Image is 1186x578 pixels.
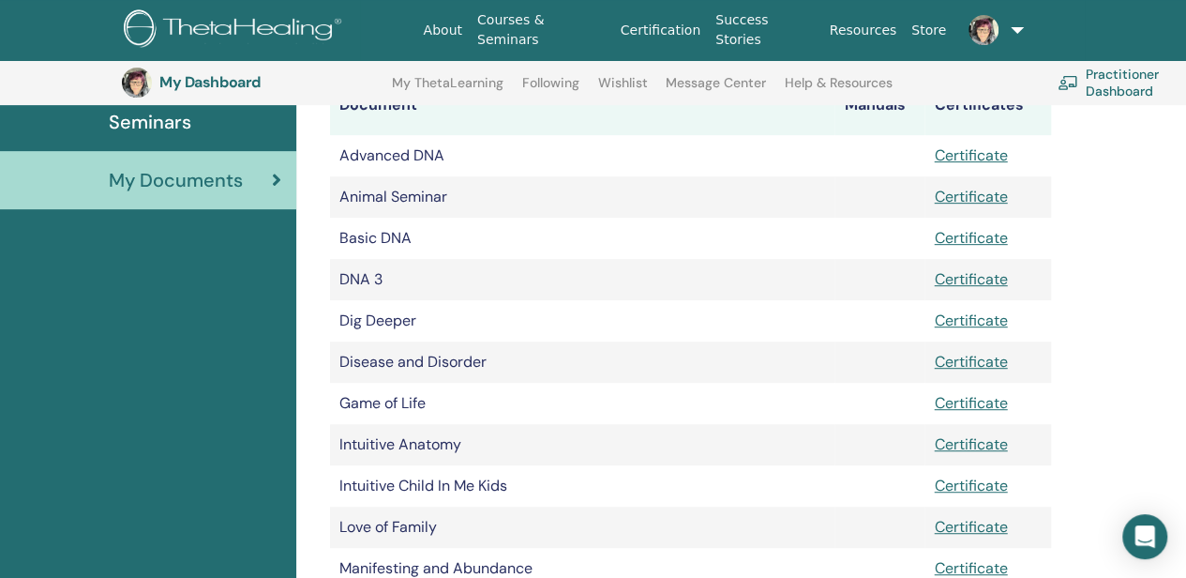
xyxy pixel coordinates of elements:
a: Resources [822,13,905,48]
td: Love of Family [330,507,834,548]
td: DNA 3 [330,259,834,300]
a: Certificate [934,476,1007,495]
img: default.jpg [968,15,998,45]
a: Certificate [934,352,1007,372]
img: logo.png [124,9,348,52]
th: Certificates [924,75,1051,135]
a: Following [522,75,579,105]
a: Certification [613,13,708,48]
td: Dig Deeper [330,300,834,342]
a: Certificate [934,187,1007,206]
td: Intuitive Child In Me Kids [330,465,834,507]
td: Intuitive Anatomy [330,424,834,465]
a: My ThetaLearning [392,75,503,105]
td: Animal Seminar [330,176,834,218]
img: chalkboard-teacher.svg [1058,75,1078,90]
a: Wishlist [598,75,648,105]
img: default.jpg [122,68,152,98]
a: Certificate [934,311,1007,330]
span: Completed Seminars [109,80,281,136]
td: Game of Life [330,383,834,424]
a: Courses & Seminars [470,3,613,57]
th: Document [330,75,834,135]
a: Success Stories [708,3,821,57]
a: Certificate [934,434,1007,454]
a: Certificate [934,393,1007,413]
td: Basic DNA [330,218,834,259]
td: Advanced DNA [330,135,834,176]
a: Certificate [934,517,1007,537]
a: Help & Resources [785,75,893,105]
span: My Documents [109,166,243,194]
a: Certificate [934,228,1007,248]
a: Certificate [934,145,1007,165]
a: Store [904,13,953,48]
a: Message Center [666,75,766,105]
h3: My Dashboard [159,73,347,91]
td: Disease and Disorder [330,342,834,383]
a: Certificate [934,558,1007,578]
a: Certificate [934,269,1007,289]
th: Manuals [834,75,924,135]
div: Open Intercom Messenger [1122,514,1167,559]
a: About [416,13,470,48]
